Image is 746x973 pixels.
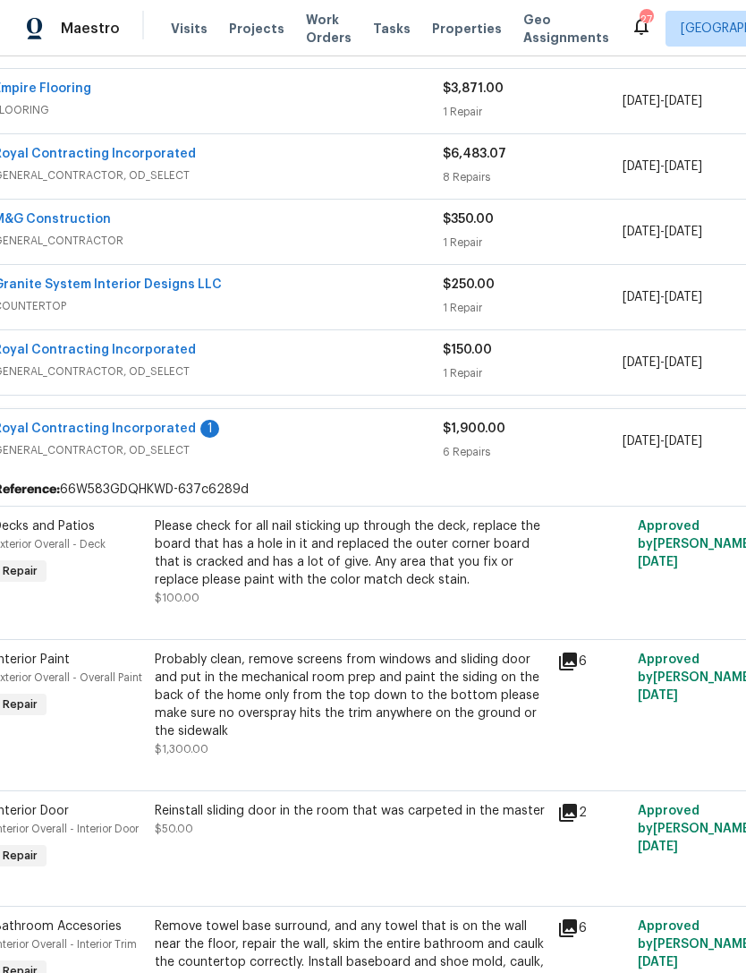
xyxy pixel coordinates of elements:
[171,20,208,38] span: Visits
[443,443,623,461] div: 6 Repairs
[623,288,702,306] span: -
[638,956,678,969] span: [DATE]
[443,168,623,186] div: 8 Repairs
[623,432,702,450] span: -
[638,841,678,853] span: [DATE]
[638,556,678,568] span: [DATE]
[638,689,678,702] span: [DATE]
[61,20,120,38] span: Maestro
[443,364,623,382] div: 1 Repair
[623,158,702,175] span: -
[665,95,702,107] span: [DATE]
[623,226,660,238] span: [DATE]
[443,103,623,121] div: 1 Repair
[623,223,702,241] span: -
[229,20,284,38] span: Projects
[155,802,547,820] div: Reinstall sliding door in the room that was carpeted in the master
[623,356,660,369] span: [DATE]
[557,802,627,824] div: 2
[523,11,609,47] span: Geo Assignments
[623,354,702,371] span: -
[155,651,547,740] div: Probably clean, remove screens from windows and sliding door and put in the mechanical room prep ...
[665,160,702,173] span: [DATE]
[665,356,702,369] span: [DATE]
[557,651,627,672] div: 6
[443,234,623,252] div: 1 Repair
[432,20,502,38] span: Properties
[443,82,504,95] span: $3,871.00
[665,435,702,448] span: [DATE]
[640,11,652,29] div: 27
[623,95,660,107] span: [DATE]
[443,344,492,356] span: $150.00
[200,420,219,438] div: 1
[443,148,506,160] span: $6,483.07
[443,213,494,226] span: $350.00
[623,160,660,173] span: [DATE]
[155,593,199,603] span: $100.00
[443,422,505,435] span: $1,900.00
[155,517,547,589] div: Please check for all nail sticking up through the deck, replace the board that has a hole in it a...
[665,291,702,303] span: [DATE]
[443,299,623,317] div: 1 Repair
[623,435,660,448] span: [DATE]
[623,92,702,110] span: -
[443,278,495,291] span: $250.00
[155,824,193,834] span: $50.00
[306,11,352,47] span: Work Orders
[665,226,702,238] span: [DATE]
[155,744,208,755] span: $1,300.00
[373,22,411,35] span: Tasks
[557,918,627,939] div: 6
[623,291,660,303] span: [DATE]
